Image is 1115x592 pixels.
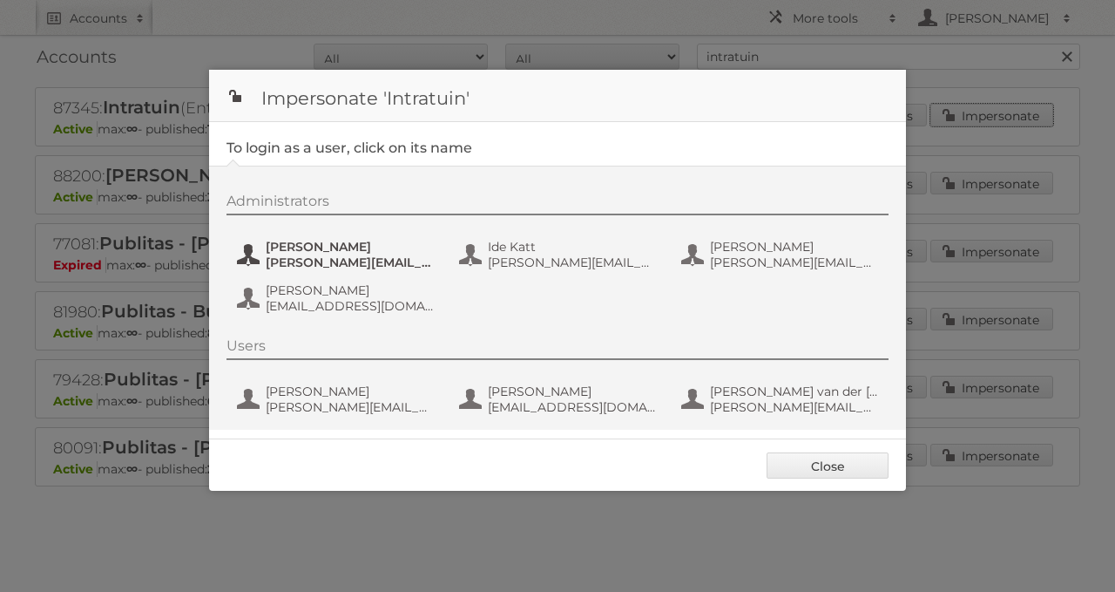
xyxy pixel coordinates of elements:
span: [PERSON_NAME][EMAIL_ADDRESS][DOMAIN_NAME] [488,255,657,270]
button: [PERSON_NAME] [PERSON_NAME][EMAIL_ADDRESS][DOMAIN_NAME] [235,382,440,417]
span: [PERSON_NAME] [266,282,435,298]
button: [PERSON_NAME] [EMAIL_ADDRESS][DOMAIN_NAME] [457,382,662,417]
span: [PERSON_NAME] [266,239,435,255]
button: [PERSON_NAME] [PERSON_NAME][EMAIL_ADDRESS][DOMAIN_NAME] [235,237,440,272]
legend: To login as a user, click on its name [226,139,472,156]
span: [EMAIL_ADDRESS][DOMAIN_NAME] [266,298,435,314]
span: [EMAIL_ADDRESS][DOMAIN_NAME] [488,399,657,415]
span: [PERSON_NAME] [488,384,657,399]
button: [PERSON_NAME] van der [PERSON_NAME] [PERSON_NAME][EMAIL_ADDRESS][DOMAIN_NAME] [679,382,884,417]
span: [PERSON_NAME][EMAIL_ADDRESS][DOMAIN_NAME] [266,255,435,270]
span: [PERSON_NAME][EMAIL_ADDRESS][DOMAIN_NAME] [266,399,435,415]
span: Ide Katt [488,239,657,255]
span: [PERSON_NAME] van der [PERSON_NAME] [710,384,879,399]
button: [PERSON_NAME] [PERSON_NAME][EMAIL_ADDRESS][DOMAIN_NAME] [679,237,884,272]
button: Ide Katt [PERSON_NAME][EMAIL_ADDRESS][DOMAIN_NAME] [457,237,662,272]
h1: Impersonate 'Intratuin' [209,70,906,122]
span: [PERSON_NAME] [710,239,879,255]
a: Close [767,453,889,479]
span: [PERSON_NAME] [266,384,435,399]
div: Users [226,337,889,360]
span: [PERSON_NAME][EMAIL_ADDRESS][DOMAIN_NAME] [710,255,879,270]
button: [PERSON_NAME] [EMAIL_ADDRESS][DOMAIN_NAME] [235,281,440,316]
span: [PERSON_NAME][EMAIL_ADDRESS][DOMAIN_NAME] [710,399,879,415]
div: Administrators [226,193,889,215]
